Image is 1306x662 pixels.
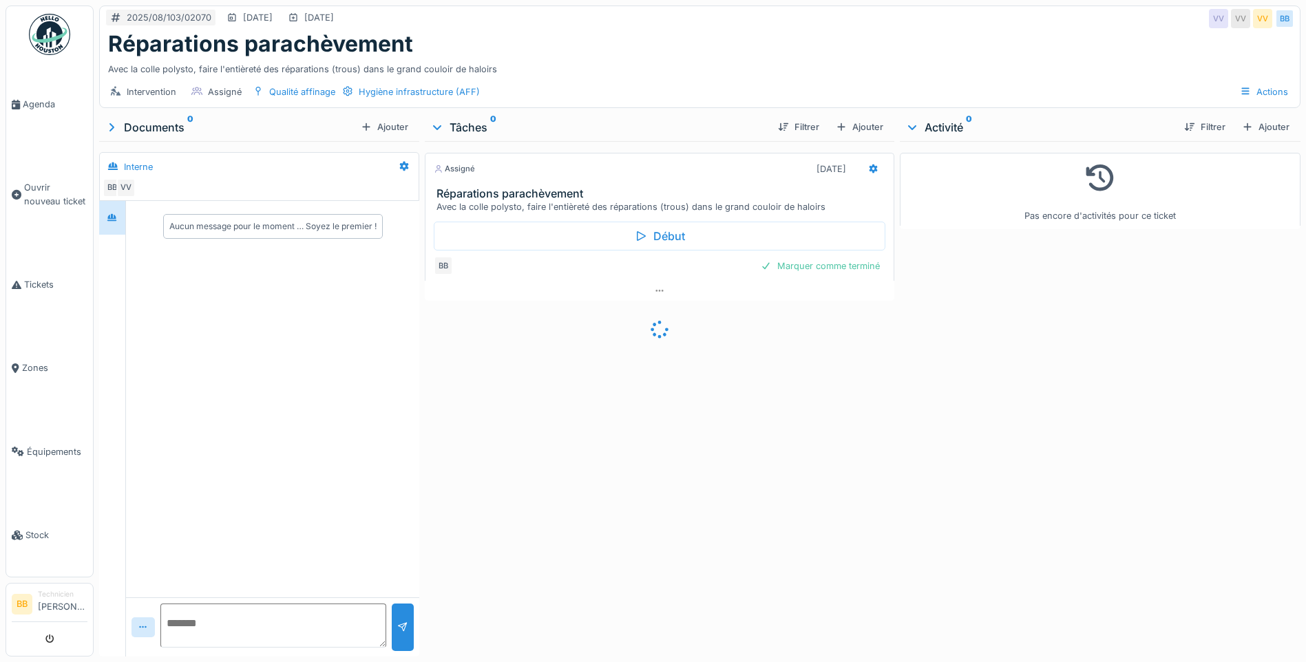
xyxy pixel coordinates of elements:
span: Ouvrir nouveau ticket [24,181,87,207]
div: Interne [124,160,153,173]
div: VV [1231,9,1250,28]
div: Actions [1234,82,1294,102]
div: BB [103,178,122,197]
div: Ajouter [1236,118,1295,136]
div: VV [1209,9,1228,28]
span: Équipements [27,445,87,458]
sup: 0 [187,119,193,136]
a: Équipements [6,410,93,493]
h3: Réparations parachèvement [436,187,888,200]
div: Marquer comme terminé [755,257,885,275]
div: Technicien [38,589,87,599]
h1: Réparations parachèvement [108,31,413,57]
div: Début [434,222,885,250]
a: Agenda [6,63,93,146]
div: Hygiène infrastructure (AFF) [359,85,480,98]
div: Ajouter [355,118,414,136]
div: Assigné [208,85,242,98]
div: 2025/08/103/02070 [127,11,211,24]
div: Tâches [430,119,767,136]
a: Tickets [6,243,93,326]
a: Ouvrir nouveau ticket [6,146,93,243]
div: Avec la colle polysto, faire l'entièreté des réparations (trous) dans le grand couloir de haloirs [108,57,1292,76]
div: Qualité affinage [269,85,335,98]
div: Documents [105,119,355,136]
div: BB [1275,9,1294,28]
div: VV [116,178,136,197]
div: [DATE] [304,11,334,24]
div: Aucun message pour le moment … Soyez le premier ! [169,220,377,233]
div: Intervention [127,85,176,98]
div: [DATE] [817,162,846,175]
div: Filtrer [772,118,825,136]
div: Ajouter [830,118,889,136]
div: Activité [905,119,1173,136]
div: Avec la colle polysto, faire l'entièreté des réparations (trous) dans le grand couloir de haloirs [436,200,888,213]
div: BB [434,256,453,275]
a: Stock [6,493,93,577]
div: Filtrer [1179,118,1231,136]
div: VV [1253,9,1272,28]
span: Tickets [24,278,87,291]
div: [DATE] [243,11,273,24]
div: Pas encore d'activités pour ce ticket [909,159,1292,223]
li: BB [12,594,32,615]
div: Assigné [434,163,475,175]
span: Stock [25,528,87,542]
a: Zones [6,326,93,409]
sup: 0 [966,119,972,136]
li: [PERSON_NAME] [38,589,87,619]
span: Agenda [23,98,87,111]
img: Badge_color-CXgf-gQk.svg [29,14,70,55]
span: Zones [22,361,87,374]
sup: 0 [490,119,496,136]
a: BB Technicien[PERSON_NAME] [12,589,87,622]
